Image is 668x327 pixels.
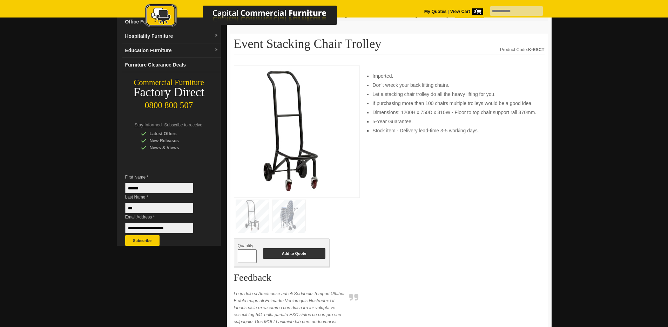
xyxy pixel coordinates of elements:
[263,248,325,259] button: Add to Quote
[372,91,537,98] li: Let a stacking chair trolley do all the heavy lifting for you.
[372,109,537,116] li: Dimensions: 1200H x 750D x 310W - Floor to top chair support rail 370mm.
[125,235,160,246] button: Subscribe
[164,123,203,127] span: Subscribe to receive:
[214,34,218,38] img: dropdown
[528,47,545,52] strong: K-ESCT
[117,97,221,110] div: 0800 800 507
[141,144,208,151] div: News & Views
[135,123,162,127] span: Stay Informed
[122,15,221,29] a: Office Furnituredropdown
[500,46,544,53] div: Product Code:
[372,118,537,125] li: 5-Year Guarantee.
[117,88,221,97] div: Factory Direct
[122,29,221,43] a: Hospitality Furnituredropdown
[125,203,193,213] input: Last Name *
[450,9,483,14] strong: View Cart
[125,214,204,221] span: Email Address *
[122,58,221,72] a: Furniture Clearance Deals
[372,82,537,89] li: Don't wreck your back lifting chairs.
[372,127,537,134] li: Stock item - Delivery lead-time 3-5 working days.
[125,194,204,201] span: Last Name *
[122,43,221,58] a: Education Furnituredropdown
[234,272,360,286] h2: Feedback
[449,9,483,14] a: View Cart0
[238,243,255,248] span: Quantity:
[214,48,218,52] img: dropdown
[126,4,371,31] a: Capital Commercial Furniture Logo
[472,8,483,15] span: 0
[234,37,545,55] h1: Event Stacking Chair Trolley
[141,137,208,144] div: New Releases
[238,69,343,192] img: Event Stacking Chair Trolley, steel, holds 25 chairs, ideal for conference or church storage
[372,100,537,107] li: If purchasing more than 100 chairs multiple trolleys would be a good idea.
[141,130,208,137] div: Latest Offers
[424,9,447,14] a: My Quotes
[125,183,193,193] input: First Name *
[117,78,221,88] div: Commercial Furniture
[125,174,204,181] span: First Name *
[126,4,371,29] img: Capital Commercial Furniture Logo
[125,223,193,233] input: Email Address *
[372,72,537,79] li: Imported.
